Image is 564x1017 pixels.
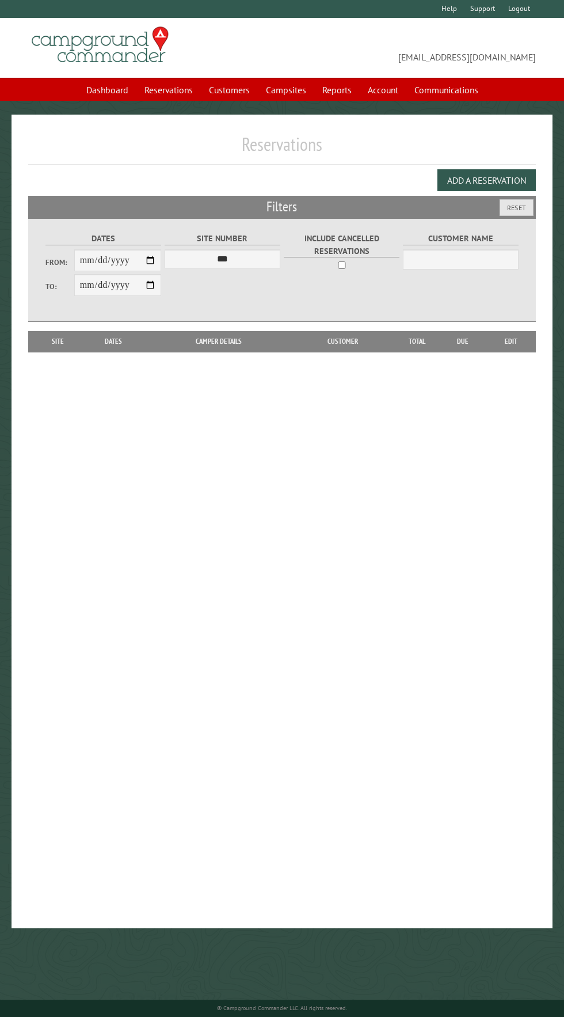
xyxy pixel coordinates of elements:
th: Camper Details [145,331,292,352]
a: Reports [315,79,359,101]
th: Total [394,331,440,352]
h2: Filters [28,196,536,218]
h1: Reservations [28,133,536,165]
label: Customer Name [403,232,519,245]
th: Dates [82,331,145,352]
a: Customers [202,79,257,101]
label: To: [45,281,74,292]
button: Add a Reservation [437,169,536,191]
th: Site [34,331,82,352]
small: © Campground Commander LLC. All rights reserved. [217,1004,347,1012]
th: Edit [486,331,536,352]
button: Reset [500,199,533,216]
span: [EMAIL_ADDRESS][DOMAIN_NAME] [282,32,536,64]
label: From: [45,257,74,268]
label: Include Cancelled Reservations [284,232,399,257]
label: Site Number [165,232,280,245]
a: Reservations [138,79,200,101]
a: Dashboard [79,79,135,101]
a: Communications [407,79,485,101]
label: Dates [45,232,161,245]
a: Campsites [259,79,313,101]
th: Due [440,331,486,352]
img: Campground Commander [28,22,172,67]
th: Customer [292,331,394,352]
a: Account [361,79,405,101]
